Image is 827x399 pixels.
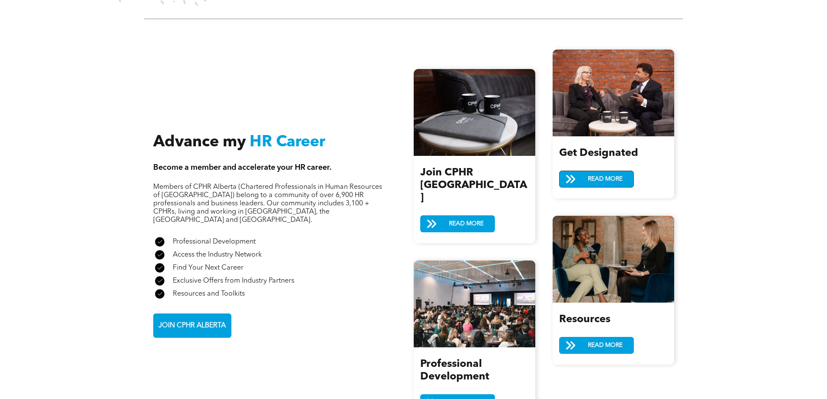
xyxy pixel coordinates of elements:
a: READ MORE [420,215,495,232]
span: Professional Development [173,238,256,245]
span: Resources and Toolkits [173,290,245,297]
span: Get Designated [559,148,638,158]
span: Professional Development [420,359,489,382]
span: READ MORE [446,216,487,232]
a: JOIN CPHR ALBERTA [153,313,231,338]
span: Become a member and accelerate your HR career. [153,164,332,171]
span: Find Your Next Career [173,264,244,271]
a: READ MORE [559,337,634,354]
span: Join CPHR [GEOGRAPHIC_DATA] [420,168,527,203]
span: Advance my [153,135,246,150]
span: Access the Industry Network [173,251,262,258]
span: Resources [559,314,610,325]
span: Members of CPHR Alberta (Chartered Professionals in Human Resources of [GEOGRAPHIC_DATA]) belong ... [153,184,382,224]
span: Exclusive Offers from Industry Partners [173,277,294,284]
span: READ MORE [585,337,626,353]
span: JOIN CPHR ALBERTA [155,317,229,334]
span: READ MORE [585,171,626,187]
a: READ MORE [559,171,634,188]
span: HR Career [250,135,325,150]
